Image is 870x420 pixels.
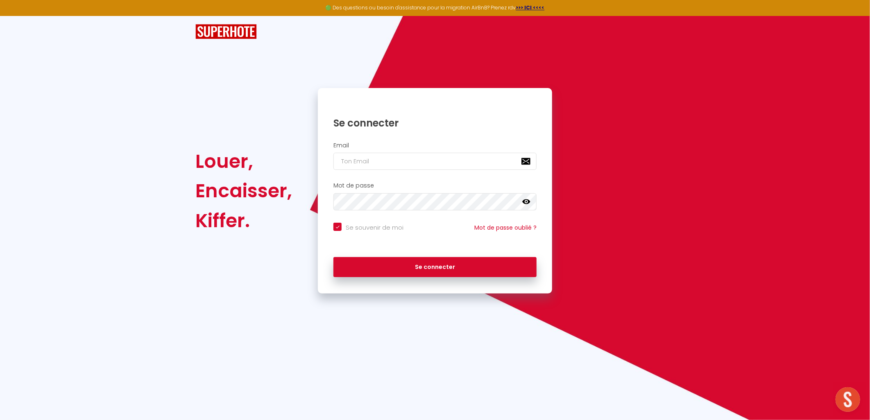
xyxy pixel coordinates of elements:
[195,176,292,205] div: Encaisser,
[333,142,537,149] h2: Email
[836,387,860,412] div: Ouvrir le chat
[195,147,292,176] div: Louer,
[333,117,537,129] h1: Se connecter
[195,24,257,39] img: SuperHote logo
[516,4,545,11] a: >>> ICI <<<<
[333,153,537,170] input: Ton Email
[333,182,537,189] h2: Mot de passe
[474,224,537,232] a: Mot de passe oublié ?
[333,257,537,278] button: Se connecter
[195,206,292,235] div: Kiffer.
